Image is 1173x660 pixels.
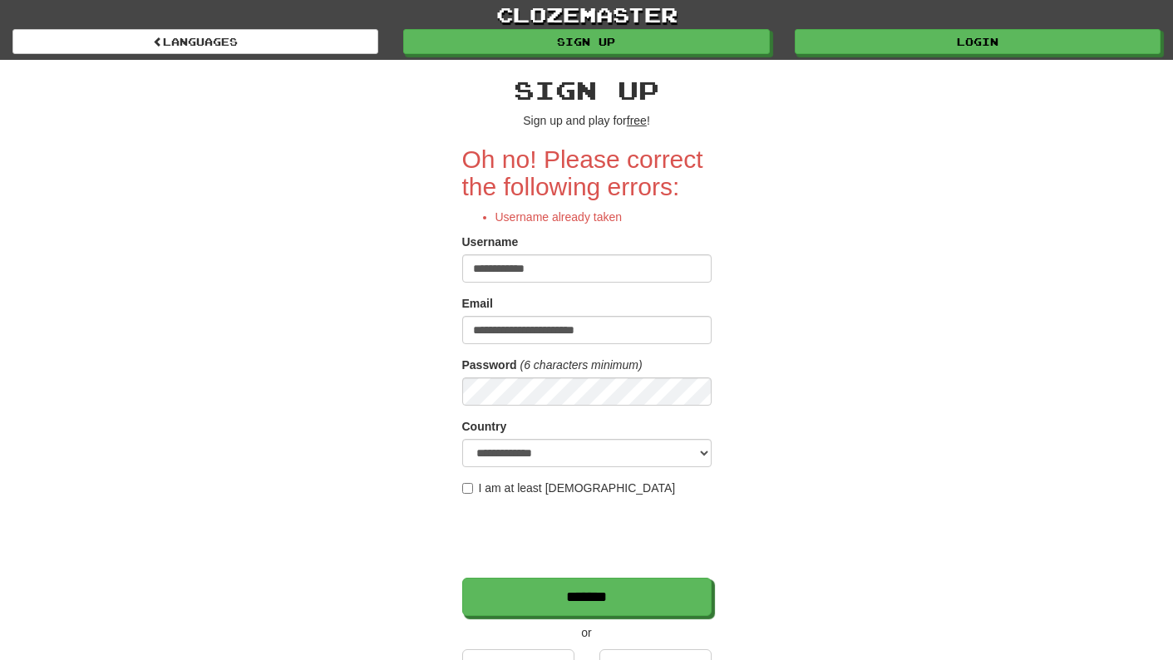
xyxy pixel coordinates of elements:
a: Languages [12,29,378,54]
p: or [462,624,712,641]
p: Sign up and play for ! [462,112,712,129]
a: Login [795,29,1161,54]
iframe: reCAPTCHA [462,505,715,569]
a: Sign up [403,29,769,54]
label: I am at least [DEMOGRAPHIC_DATA] [462,480,676,496]
h2: Oh no! Please correct the following errors: [462,145,712,200]
u: free [627,114,647,127]
label: Email [462,295,493,312]
label: Country [462,418,507,435]
h2: Sign up [462,76,712,104]
em: (6 characters minimum) [520,358,643,372]
label: Username [462,234,519,250]
input: I am at least [DEMOGRAPHIC_DATA] [462,483,473,494]
label: Password [462,357,517,373]
li: Username already taken [495,209,712,225]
